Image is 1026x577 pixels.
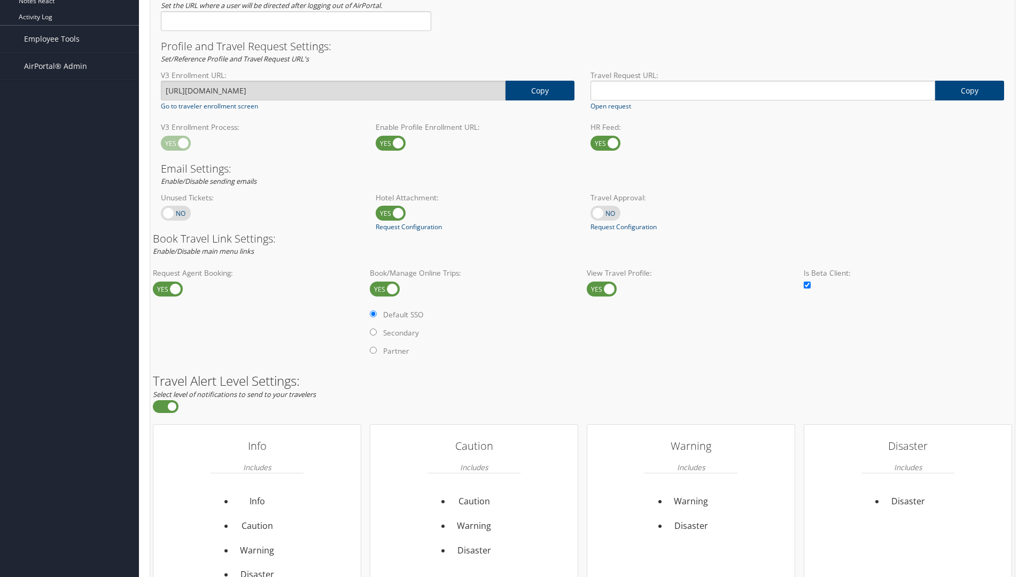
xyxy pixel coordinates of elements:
[861,435,954,457] h3: Disaster
[161,192,360,203] label: Unused Tickets:
[451,489,498,514] li: Caution
[234,489,281,514] li: Info
[243,457,271,478] em: Includes
[376,192,574,203] label: Hotel Attachment:
[24,26,80,52] span: Employee Tools
[428,435,520,457] h3: Caution
[383,346,409,356] label: Partner
[161,176,256,186] em: Enable/Disable sending emails
[234,514,281,539] li: Caution
[590,122,789,132] label: HR Feed:
[383,328,419,338] label: Secondary
[383,309,424,320] label: Default SSO
[161,1,382,10] em: Set the URL where a user will be directed after logging out of AirPortal.
[451,539,498,563] li: Disaster
[677,457,705,478] em: Includes
[506,81,574,100] a: copy
[804,268,1012,278] label: Is Beta Client:
[376,222,442,232] a: Request Configuration
[153,233,1012,244] h3: Book Travel Link Settings:
[590,70,1004,81] label: Travel Request URL:
[234,539,281,563] li: Warning
[668,489,714,514] li: Warning
[161,41,1004,52] h3: Profile and Travel Request Settings:
[587,268,795,278] label: View Travel Profile:
[376,122,574,132] label: Enable Profile Enrollment URL:
[935,81,1004,100] a: copy
[894,457,922,478] em: Includes
[370,268,578,278] label: Book/Manage Online Trips:
[153,268,361,278] label: Request Agent Booking:
[668,514,714,539] li: Disaster
[161,54,309,64] em: Set/Reference Profile and Travel Request URL's
[460,457,488,478] em: Includes
[153,246,254,256] em: Enable/Disable main menu links
[590,192,789,203] label: Travel Approval:
[211,435,304,457] h3: Info
[24,53,87,80] span: AirPortal® Admin
[644,435,737,457] h3: Warning
[153,389,316,399] em: Select level of notifications to send to your travelers
[590,222,657,232] a: Request Configuration
[590,102,631,111] a: Open request
[161,102,258,111] a: Go to traveler enrollment screen
[153,375,1012,387] h2: Travel Alert Level Settings:
[161,70,574,81] label: V3 Enrollment URL:
[451,514,498,539] li: Warning
[161,122,360,132] label: V3 Enrollment Process:
[885,489,931,514] li: Disaster
[161,163,1004,174] h3: Email Settings:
